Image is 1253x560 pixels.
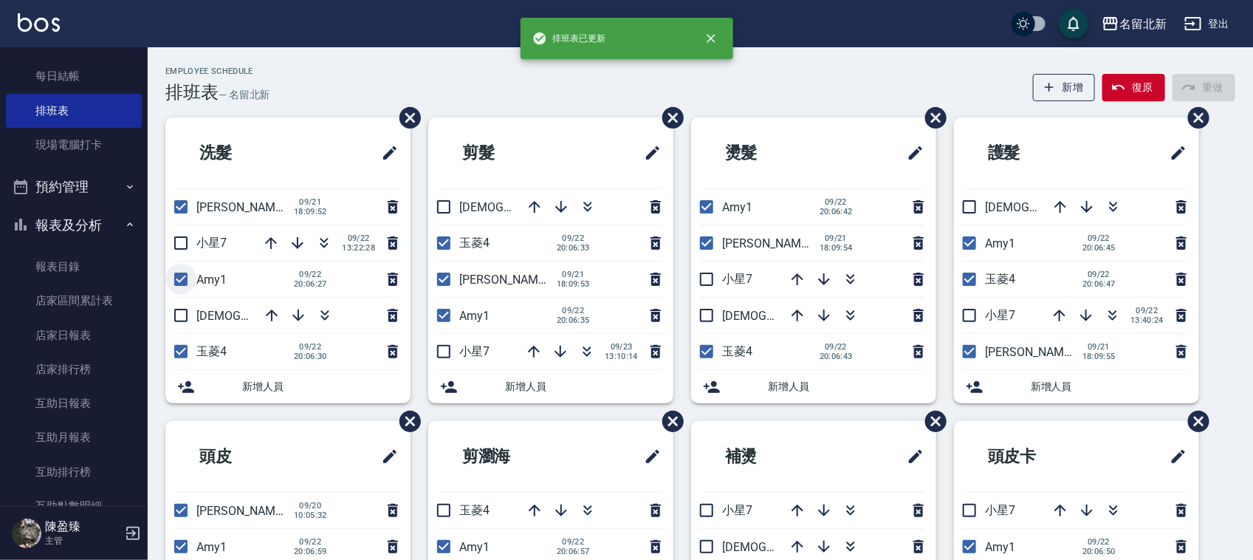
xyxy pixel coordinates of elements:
[898,439,924,474] span: 修改班表的標題
[985,540,1015,554] span: Amy1
[954,370,1199,403] div: 新增人員
[651,400,686,443] span: 刪除班表
[557,279,590,289] span: 18:09:53
[914,96,949,140] span: 刪除班表
[6,94,142,128] a: 排班表
[196,504,292,518] span: [PERSON_NAME]2
[557,233,590,243] span: 09/22
[635,135,662,171] span: 修改班表的標題
[6,318,142,352] a: 店家日報表
[1161,135,1187,171] span: 修改班表的標題
[722,344,752,358] span: 玉菱4
[6,420,142,454] a: 互助月報表
[196,344,227,358] span: 玉菱4
[242,379,399,395] span: 新增人員
[557,315,590,325] span: 20:06:35
[294,279,327,289] span: 20:06:27
[45,534,120,547] p: 主管
[1033,74,1096,101] button: 新增
[196,540,227,554] span: Amy1
[165,66,270,76] h2: Employee Schedule
[459,540,490,554] span: Amy1
[1082,243,1116,253] span: 20:06:45
[966,430,1110,483] h2: 頭皮卡
[196,273,227,287] span: Amy1
[342,233,375,243] span: 09/22
[1177,96,1212,140] span: 刪除班表
[557,270,590,279] span: 09/21
[6,168,142,206] button: 預約管理
[294,547,327,556] span: 20:06:59
[294,207,327,216] span: 18:09:52
[459,200,588,214] span: [DEMOGRAPHIC_DATA]9
[6,206,142,245] button: 報表及分析
[6,250,142,284] a: 報表目錄
[6,59,142,93] a: 每日結帳
[722,272,752,286] span: 小星7
[768,379,924,395] span: 新增人員
[557,306,590,315] span: 09/22
[985,308,1015,322] span: 小星7
[898,135,924,171] span: 修改班表的標題
[557,547,590,556] span: 20:06:57
[651,96,686,140] span: 刪除班表
[605,342,638,352] span: 09/23
[1082,233,1116,243] span: 09/22
[177,430,313,483] h2: 頭皮
[722,309,851,323] span: [DEMOGRAPHIC_DATA]9
[196,236,227,250] span: 小星7
[1082,342,1116,352] span: 09/21
[1082,547,1116,556] span: 20:06:50
[388,400,423,443] span: 刪除班表
[294,352,327,361] span: 20:06:30
[985,503,1015,517] span: 小星7
[6,489,142,523] a: 互助點數明細
[45,519,120,534] h5: 陳盈臻
[1119,15,1167,33] div: 名留北新
[459,503,490,517] span: 玉菱4
[820,243,853,253] span: 18:09:54
[820,352,853,361] span: 20:06:43
[1130,315,1164,325] span: 13:40:24
[505,379,662,395] span: 新增人員
[1082,279,1116,289] span: 20:06:47
[219,87,270,103] h6: — 名留北新
[459,273,555,287] span: [PERSON_NAME]2
[1031,379,1187,395] span: 新增人員
[820,342,853,352] span: 09/22
[985,272,1015,286] span: 玉菱4
[196,200,292,214] span: [PERSON_NAME]2
[914,400,949,443] span: 刪除班表
[722,200,752,214] span: Amy1
[985,200,1113,214] span: [DEMOGRAPHIC_DATA]9
[1177,400,1212,443] span: 刪除班表
[6,352,142,386] a: 店家排行榜
[294,197,327,207] span: 09/21
[1059,9,1088,38] button: save
[1178,10,1235,38] button: 登出
[165,370,411,403] div: 新增人員
[722,540,851,554] span: [DEMOGRAPHIC_DATA]9
[294,501,327,511] span: 09/20
[294,511,327,520] span: 10:05:32
[820,207,853,216] span: 20:06:42
[1082,270,1116,279] span: 09/22
[1082,352,1116,361] span: 18:09:55
[6,386,142,420] a: 互助日報表
[966,126,1102,180] h2: 護髮
[532,31,606,46] span: 排班表已更新
[459,309,490,323] span: Amy1
[722,503,752,517] span: 小星7
[177,126,313,180] h2: 洗髮
[691,370,936,403] div: 新增人員
[6,128,142,162] a: 現場電腦打卡
[703,126,839,180] h2: 燙髮
[12,519,41,548] img: Person
[820,197,853,207] span: 09/22
[1082,537,1116,547] span: 09/22
[294,270,327,279] span: 09/22
[557,243,590,253] span: 20:06:33
[196,309,325,323] span: [DEMOGRAPHIC_DATA]9
[1161,439,1187,474] span: 修改班表的標題
[695,22,727,55] button: close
